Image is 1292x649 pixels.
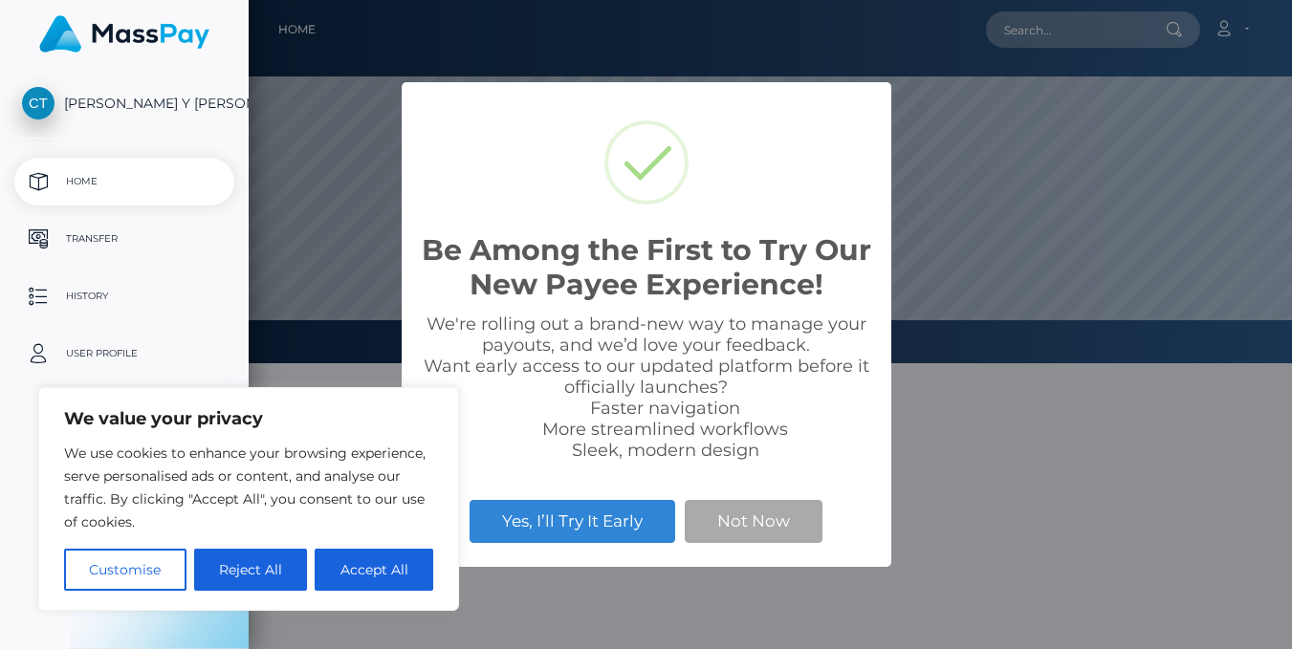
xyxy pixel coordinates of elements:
[64,442,433,533] p: We use cookies to enhance your browsing experience, serve personalised ads or content, and analys...
[194,549,308,591] button: Reject All
[459,440,872,461] li: Sleek, modern design
[22,282,227,311] p: History
[14,95,234,112] span: [PERSON_NAME] Y [PERSON_NAME]
[22,167,227,196] p: Home
[39,15,209,53] img: MassPay
[64,407,433,430] p: We value your privacy
[22,225,227,253] p: Transfer
[421,314,872,461] div: We're rolling out a brand-new way to manage your payouts, and we’d love your feedback. Want early...
[64,549,186,591] button: Customise
[685,500,822,542] button: Not Now
[459,419,872,440] li: More streamlined workflows
[470,500,675,542] button: Yes, I’ll Try It Early
[22,339,227,368] p: User Profile
[421,233,872,302] h2: Be Among the First to Try Our New Payee Experience!
[38,387,459,611] div: We value your privacy
[459,398,872,419] li: Faster navigation
[315,549,433,591] button: Accept All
